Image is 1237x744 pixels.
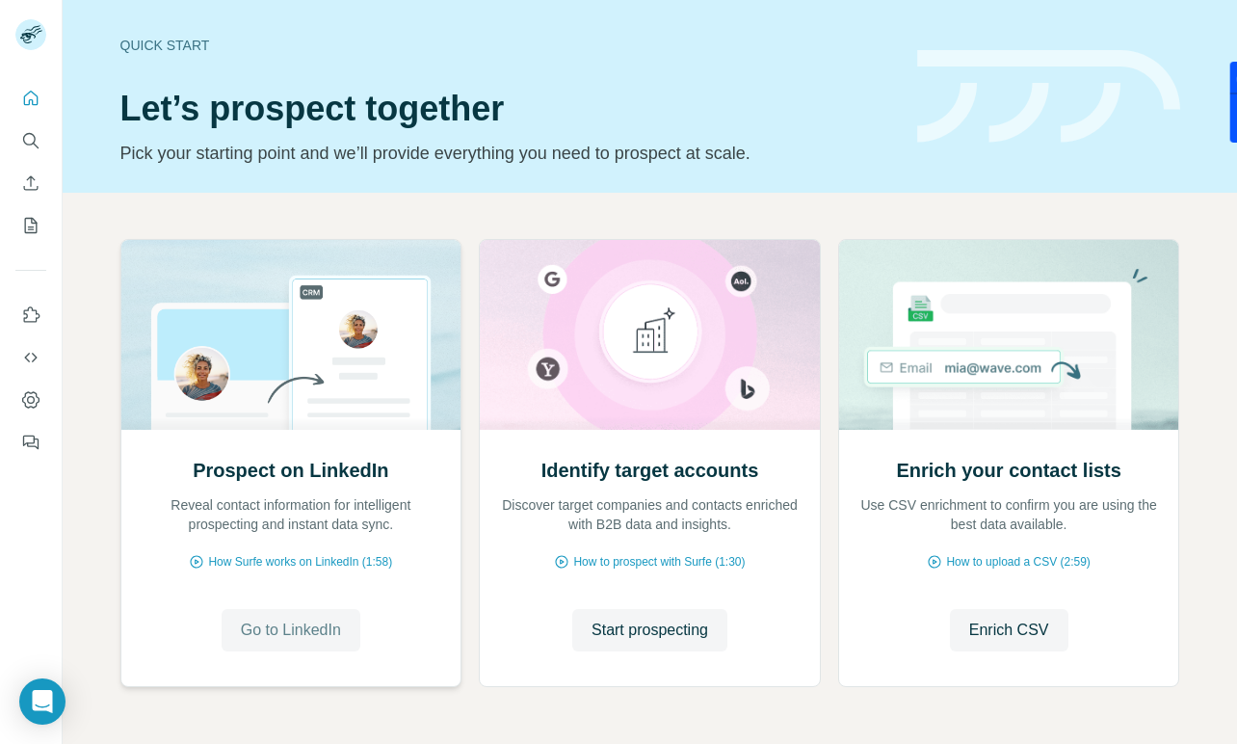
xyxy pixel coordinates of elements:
span: How to prospect with Surfe (1:30) [573,553,745,571]
button: Dashboard [15,383,46,417]
span: How to upload a CSV (2:59) [946,553,1090,571]
img: Prospect on LinkedIn [120,240,462,430]
img: banner [917,50,1180,144]
button: Enrich CSV [15,166,46,200]
span: How Surfe works on LinkedIn (1:58) [208,553,392,571]
img: Enrich your contact lists [838,240,1180,430]
button: Use Surfe on LinkedIn [15,298,46,332]
button: Search [15,123,46,158]
h2: Prospect on LinkedIn [193,457,388,484]
button: Go to LinkedIn [222,609,360,651]
button: Use Surfe API [15,340,46,375]
button: Quick start [15,81,46,116]
p: Pick your starting point and we’ll provide everything you need to prospect at scale. [120,140,894,167]
h2: Enrich your contact lists [896,457,1120,484]
p: Discover target companies and contacts enriched with B2B data and insights. [499,495,801,534]
span: Go to LinkedIn [241,619,341,642]
button: Start prospecting [572,609,727,651]
span: Start prospecting [592,619,708,642]
button: Feedback [15,425,46,460]
div: Open Intercom Messenger [19,678,66,725]
span: Enrich CSV [969,619,1049,642]
div: Quick start [120,36,894,55]
button: My lists [15,208,46,243]
button: Enrich CSV [950,609,1068,651]
p: Use CSV enrichment to confirm you are using the best data available. [858,495,1160,534]
h2: Identify target accounts [541,457,759,484]
img: Identify target accounts [479,240,821,430]
p: Reveal contact information for intelligent prospecting and instant data sync. [141,495,442,534]
h1: Let’s prospect together [120,90,894,128]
